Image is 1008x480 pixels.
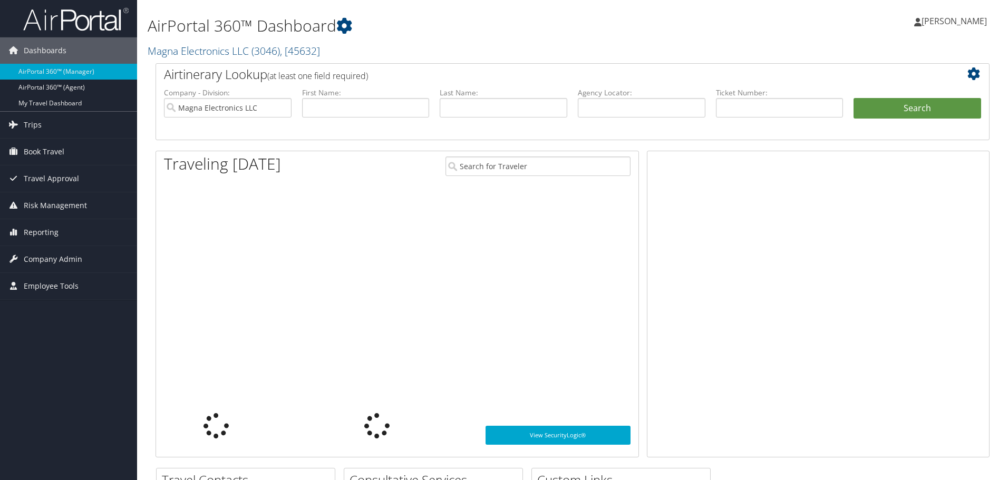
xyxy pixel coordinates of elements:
a: [PERSON_NAME] [914,5,997,37]
label: Company - Division: [164,87,292,98]
span: Employee Tools [24,273,79,299]
span: [PERSON_NAME] [922,15,987,27]
span: Book Travel [24,139,64,165]
span: (at least one field required) [267,70,368,82]
h1: Traveling [DATE] [164,153,281,175]
h1: AirPortal 360™ Dashboard [148,15,714,37]
label: Last Name: [440,87,567,98]
span: Risk Management [24,192,87,219]
span: Company Admin [24,246,82,272]
button: Search [854,98,981,119]
h2: Airtinerary Lookup [164,65,912,83]
span: ( 3046 ) [251,44,280,58]
input: Search for Traveler [445,156,631,176]
a: View SecurityLogic® [486,426,631,445]
label: Ticket Number: [716,87,844,98]
span: Reporting [24,219,59,246]
label: Agency Locator: [578,87,705,98]
span: Trips [24,112,42,138]
span: Travel Approval [24,165,79,192]
span: Dashboards [24,37,66,64]
a: Magna Electronics LLC [148,44,320,58]
span: , [ 45632 ] [280,44,320,58]
img: airportal-logo.png [23,7,129,32]
label: First Name: [302,87,430,98]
